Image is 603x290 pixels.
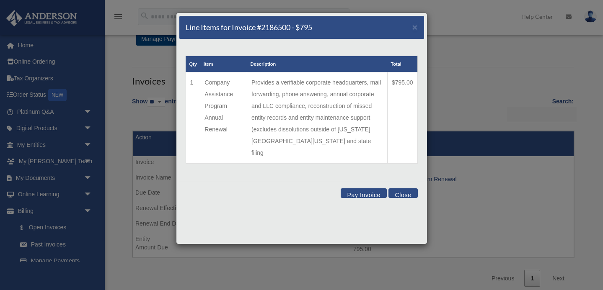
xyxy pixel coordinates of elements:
[247,72,388,164] td: Provides a verifiable corporate headquarters, mail forwarding, phone answering, annual corporate ...
[412,22,418,32] span: ×
[200,56,247,72] th: Item
[186,56,200,72] th: Qty
[388,188,417,198] button: Close
[186,22,312,33] h5: Line Items for Invoice #2186500 - $795
[200,72,247,164] td: Company Assistance Program Annual Renewal
[186,72,200,164] td: 1
[412,23,418,31] button: Close
[247,56,388,72] th: Description
[387,56,417,72] th: Total
[341,188,387,198] button: Pay Invoice
[387,72,417,164] td: $795.00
